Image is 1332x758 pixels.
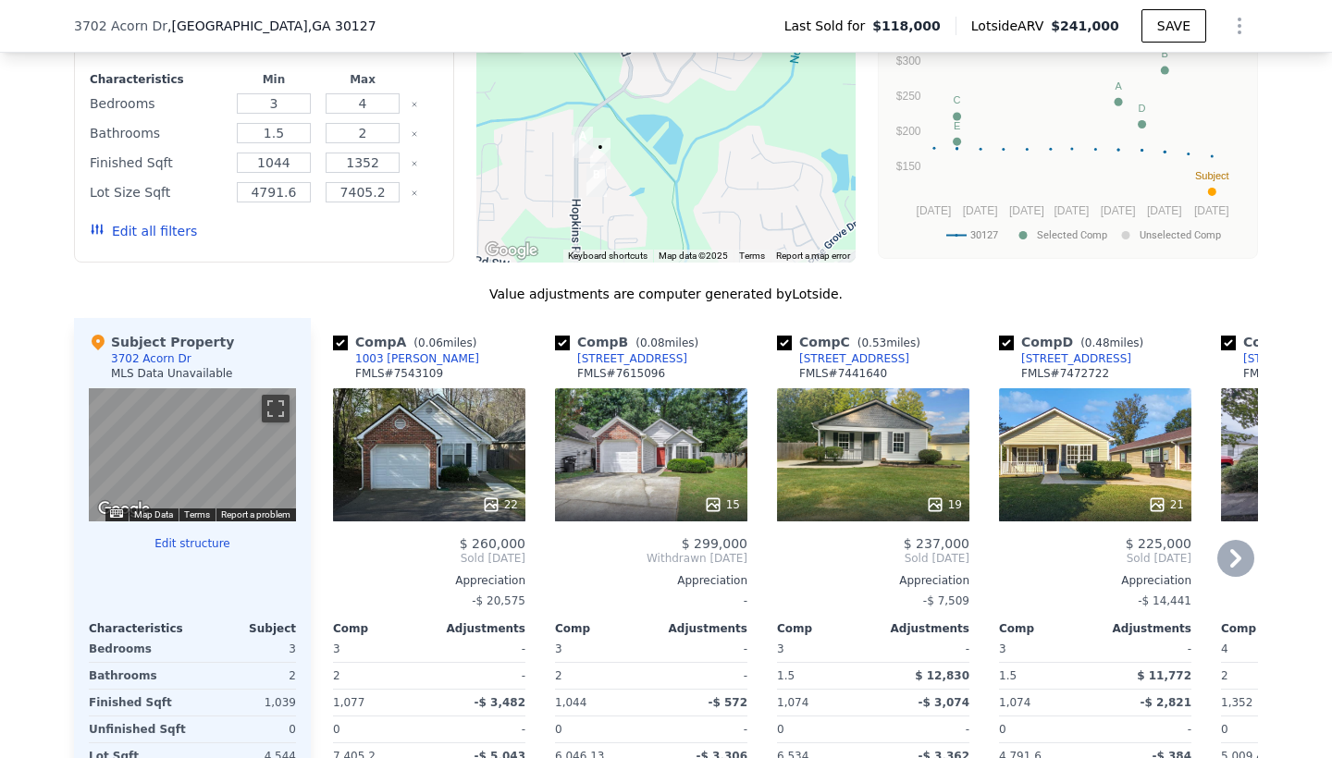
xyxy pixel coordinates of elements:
[777,351,909,366] a: [STREET_ADDRESS]
[1141,696,1191,709] span: -$ 2,821
[111,351,191,366] div: 3702 Acorn Dr
[1221,621,1317,636] div: Comp
[355,351,479,366] div: 1003 [PERSON_NAME]
[93,497,154,521] a: Open this area in Google Maps (opens a new window)
[923,594,969,607] span: -$ 7,509
[1194,204,1229,217] text: [DATE]
[873,621,969,636] div: Adjustments
[586,165,607,197] div: 3756 Old Oak Ct
[999,551,1191,566] span: Sold [DATE]
[555,351,687,366] a: [STREET_ADDRESS]
[429,621,525,636] div: Adjustments
[555,551,747,566] span: Withdrawn [DATE]
[90,91,226,116] div: Bedrooms
[1147,204,1182,217] text: [DATE]
[954,120,960,131] text: E
[89,621,192,636] div: Characteristics
[555,588,747,614] div: -
[1195,170,1229,181] text: Subject
[1221,696,1252,709] span: 1,352
[777,621,873,636] div: Comp
[655,716,747,742] div: -
[999,642,1006,655] span: 3
[919,696,969,709] span: -$ 3,074
[74,285,1258,303] div: Value adjustments are computer generated by Lotside .
[1037,229,1107,241] text: Selected Comp
[221,509,290,520] a: Report a problem
[90,179,226,205] div: Lot Size Sqft
[1140,229,1221,241] text: Unselected Comp
[999,573,1191,588] div: Appreciation
[555,696,586,709] span: 1,044
[999,696,1030,709] span: 1,074
[89,716,189,742] div: Unfinished Sqft
[1139,103,1146,114] text: D
[333,573,525,588] div: Appreciation
[655,663,747,689] div: -
[1021,351,1131,366] div: [STREET_ADDRESS]
[93,497,154,521] img: Google
[333,551,525,566] span: Sold [DATE]
[1138,594,1191,607] span: -$ 14,441
[196,690,296,715] div: 1,039
[1115,80,1122,92] text: A
[167,17,376,35] span: , [GEOGRAPHIC_DATA]
[555,663,647,689] div: 2
[89,388,296,521] div: Street View
[89,690,189,715] div: Finished Sqft
[1221,663,1313,689] div: 2
[682,536,747,551] span: $ 299,000
[877,716,969,742] div: -
[896,160,921,173] text: $150
[322,72,403,87] div: Max
[1137,669,1191,682] span: $ 11,772
[877,636,969,662] div: -
[1221,642,1228,655] span: 4
[1101,204,1136,217] text: [DATE]
[915,669,969,682] span: $ 12,830
[1243,366,1331,381] div: FMLS # 7452048
[777,696,808,709] span: 1,074
[896,125,921,138] text: $200
[555,573,747,588] div: Appreciation
[90,72,226,87] div: Characteristics
[999,333,1151,351] div: Comp D
[1085,336,1110,349] span: 0.48
[90,222,197,240] button: Edit all filters
[74,17,167,35] span: 3702 Acorn Dr
[333,663,425,689] div: 2
[999,621,1095,636] div: Comp
[971,17,1051,35] span: Lotside ARV
[411,130,418,138] button: Clear
[196,716,296,742] div: 0
[475,696,525,709] span: -$ 3,482
[262,395,290,422] button: Toggle fullscreen view
[433,716,525,742] div: -
[433,636,525,662] div: -
[89,333,234,351] div: Subject Property
[355,366,443,381] div: FMLS # 7543109
[954,94,961,105] text: C
[573,127,593,158] div: 1003 Hopkins Xing
[90,120,226,146] div: Bathrooms
[555,333,706,351] div: Comp B
[1162,48,1168,59] text: B
[1221,723,1228,736] span: 0
[926,495,962,514] div: 19
[799,366,887,381] div: FMLS # 7441640
[1148,495,1184,514] div: 21
[577,366,665,381] div: FMLS # 7615096
[999,663,1091,689] div: 1.5
[777,333,928,351] div: Comp C
[1099,636,1191,662] div: -
[196,636,296,662] div: 3
[333,642,340,655] span: 3
[1073,336,1151,349] span: ( miles)
[799,351,909,366] div: [STREET_ADDRESS]
[333,696,364,709] span: 1,077
[1051,18,1119,33] span: $241,000
[1099,716,1191,742] div: -
[577,351,687,366] div: [STREET_ADDRESS]
[704,495,740,514] div: 15
[651,621,747,636] div: Adjustments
